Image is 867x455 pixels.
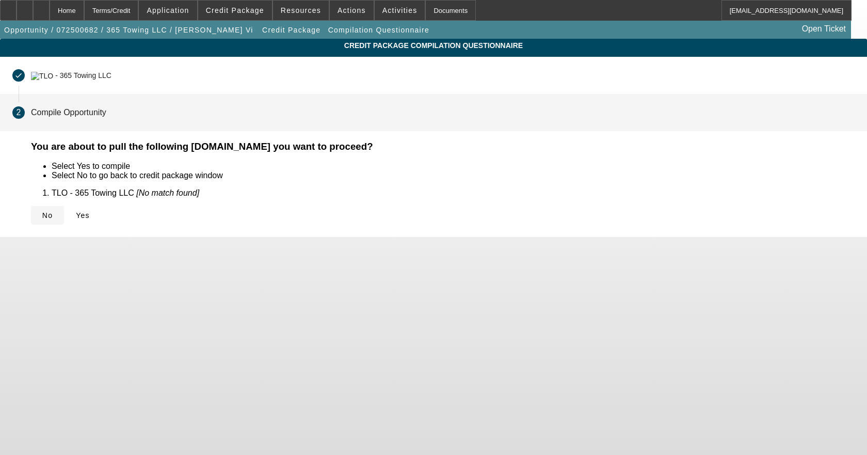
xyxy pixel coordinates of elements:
span: Activities [382,6,418,14]
p: Compile Opportunity [31,108,106,117]
span: Actions [338,6,366,14]
button: Activities [375,1,425,20]
span: Resources [281,6,321,14]
p: TLO - 365 Towing LLC [52,189,855,198]
span: Yes [76,211,90,219]
i: [No match found] [136,189,199,197]
li: Select Yes to compile [52,162,855,171]
mat-icon: done [14,71,23,80]
button: Yes [66,206,99,225]
button: No [31,206,64,225]
a: Open Ticket [798,20,850,38]
button: Credit Package [198,1,272,20]
span: Credit Package [262,26,320,34]
span: No [42,211,53,219]
button: Compilation Questionnaire [326,21,432,39]
span: Compilation Questionnaire [328,26,429,34]
img: TLO [31,72,53,80]
span: 2 [17,108,21,117]
button: Application [139,1,197,20]
button: Credit Package [260,21,323,39]
span: Credit Package Compilation Questionnaire [8,41,859,50]
span: Application [147,6,189,14]
button: Resources [273,1,329,20]
span: Credit Package [206,6,264,14]
li: Select No to go back to credit package window [52,171,855,180]
h3: You are about to pull the following [DOMAIN_NAME] you want to proceed? [31,141,855,152]
div: - 365 Towing LLC [55,72,111,80]
span: Opportunity / 072500682 / 365 Towing LLC / [PERSON_NAME] Vi [4,26,253,34]
button: Actions [330,1,374,20]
